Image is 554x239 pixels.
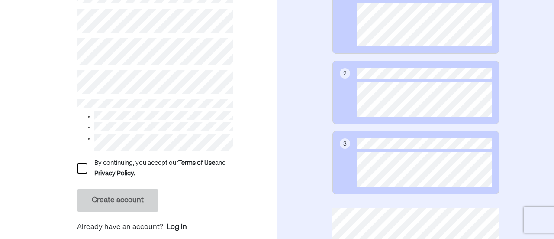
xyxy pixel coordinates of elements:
[77,222,233,233] p: Already have an account?
[77,189,158,212] button: Create account
[94,168,135,179] div: Privacy Policy.
[94,158,233,179] div: By continuing, you accept our and
[178,158,215,168] div: Terms of Use
[343,139,347,149] div: 3
[167,222,187,232] a: Log in
[343,69,347,79] div: 2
